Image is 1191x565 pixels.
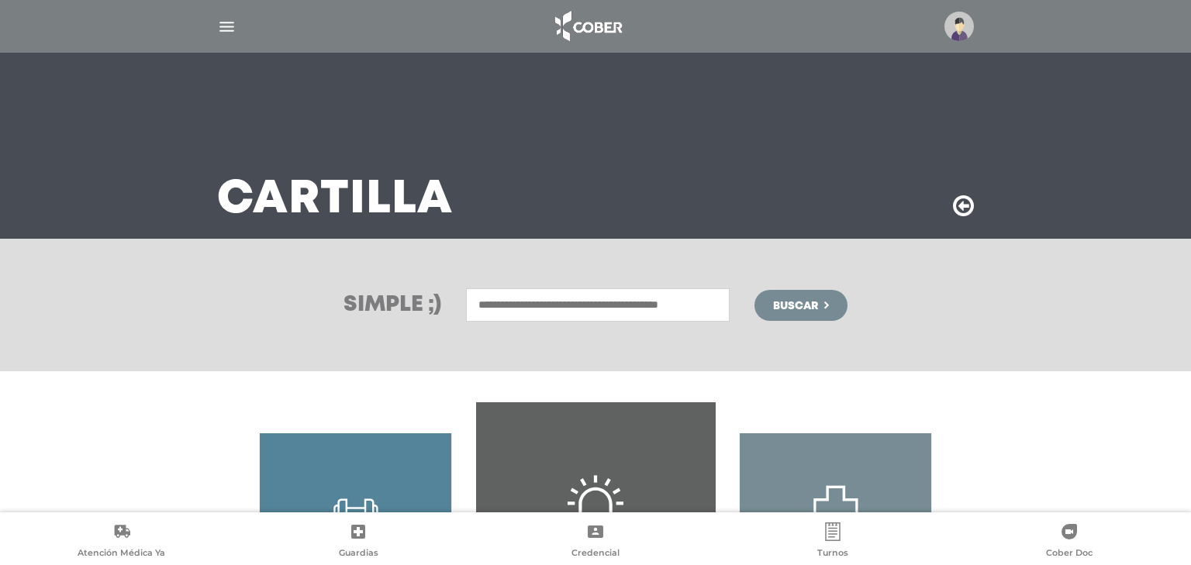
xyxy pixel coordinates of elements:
img: profile-placeholder.svg [944,12,974,41]
span: Turnos [817,547,848,561]
span: Guardias [339,547,378,561]
img: logo_cober_home-white.png [547,8,628,45]
a: Credencial [477,522,714,562]
a: Guardias [240,522,478,562]
h3: Simple ;) [343,295,441,316]
img: Cober_menu-lines-white.svg [217,17,236,36]
span: Buscar [773,301,818,312]
a: Atención Médica Ya [3,522,240,562]
span: Cober Doc [1046,547,1093,561]
span: Atención Médica Ya [78,547,165,561]
button: Buscar [754,290,848,321]
h3: Cartilla [217,180,453,220]
span: Credencial [571,547,620,561]
a: Turnos [714,522,951,562]
a: Cober Doc [951,522,1188,562]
